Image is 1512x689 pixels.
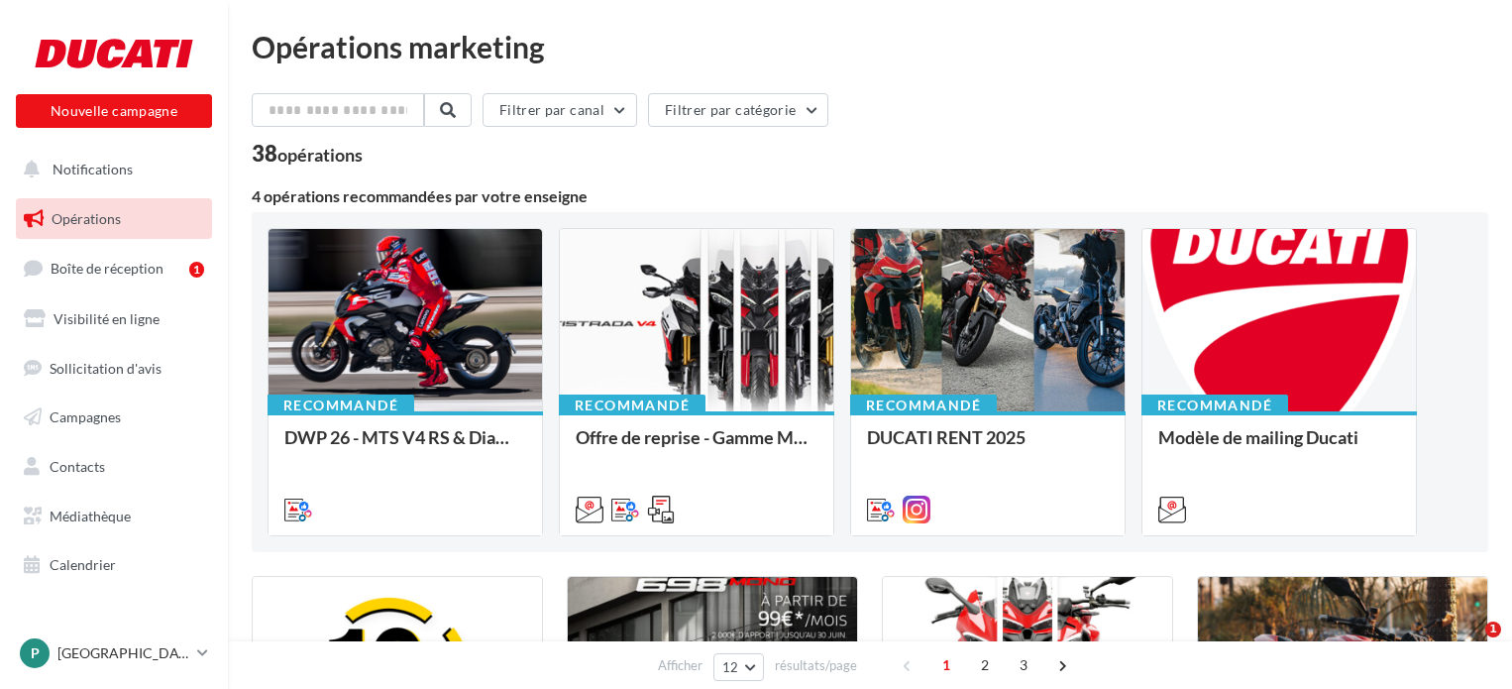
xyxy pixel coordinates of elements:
[559,395,705,416] div: Recommandé
[50,408,121,425] span: Campagnes
[57,643,189,663] p: [GEOGRAPHIC_DATA]
[1445,622,1492,669] iframe: Intercom live chat
[252,188,1488,204] div: 4 opérations recommandées par votre enseigne
[31,643,40,663] span: P
[252,32,1488,61] div: Opérations marketing
[12,446,216,488] a: Contacts
[51,260,163,277] span: Boîte de réception
[16,634,212,672] a: P [GEOGRAPHIC_DATA]
[50,508,131,524] span: Médiathèque
[50,458,105,475] span: Contacts
[53,161,133,177] span: Notifications
[54,310,160,327] span: Visibilité en ligne
[50,359,162,376] span: Sollicitation d'avis
[12,544,216,586] a: Calendrier
[867,427,1109,467] div: DUCATI RENT 2025
[284,427,526,467] div: DWP 26 - MTS V4 RS & Diavel V4 RS
[1141,395,1288,416] div: Recommandé
[12,496,216,537] a: Médiathèque
[12,397,216,438] a: Campagnes
[12,149,208,190] button: Notifications
[713,653,764,681] button: 12
[1158,427,1400,467] div: Modèle de mailing Ducati
[1485,622,1501,637] span: 1
[52,210,121,227] span: Opérations
[16,94,212,128] button: Nouvelle campagne
[252,143,363,165] div: 38
[648,93,828,127] button: Filtrer par catégorie
[722,659,739,675] span: 12
[12,247,216,289] a: Boîte de réception1
[969,649,1001,681] span: 2
[576,427,817,467] div: Offre de reprise - Gamme MTS V4
[50,556,116,573] span: Calendrier
[12,298,216,340] a: Visibilité en ligne
[12,198,216,240] a: Opérations
[12,348,216,390] a: Sollicitation d'avis
[850,395,997,416] div: Recommandé
[930,649,962,681] span: 1
[1008,649,1039,681] span: 3
[775,656,857,675] span: résultats/page
[189,262,204,278] div: 1
[277,146,363,164] div: opérations
[268,395,414,416] div: Recommandé
[658,656,702,675] span: Afficher
[483,93,637,127] button: Filtrer par canal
